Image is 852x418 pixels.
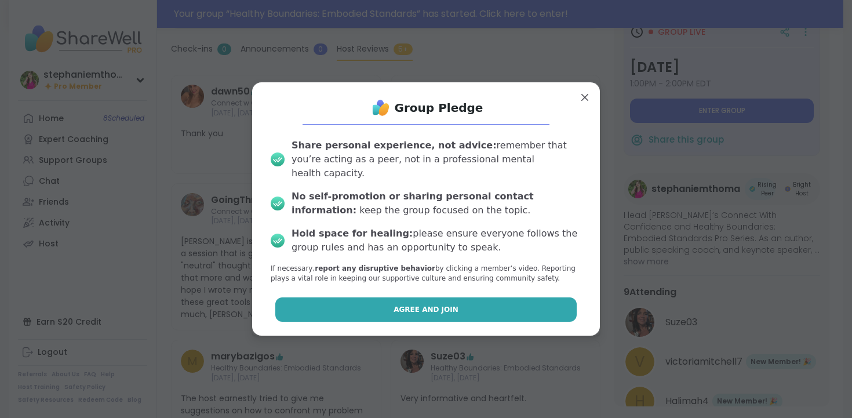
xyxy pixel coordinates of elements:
b: report any disruptive behavior [315,264,435,272]
h1: Group Pledge [395,100,483,116]
p: If necessary, by clicking a member‘s video. Reporting plays a vital role in keeping our supportiv... [271,264,581,283]
b: No self-promotion or sharing personal contact information: [292,191,534,216]
button: Agree and Join [275,297,577,322]
span: Agree and Join [394,304,458,315]
div: please ensure everyone follows the group rules and has an opportunity to speak. [292,227,581,255]
b: Share personal experience, not advice: [292,140,497,151]
div: keep the group focused on the topic. [292,190,581,217]
b: Hold space for healing: [292,228,413,239]
div: remember that you’re acting as a peer, not in a professional mental health capacity. [292,139,581,180]
img: ShareWell Logo [369,96,392,119]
